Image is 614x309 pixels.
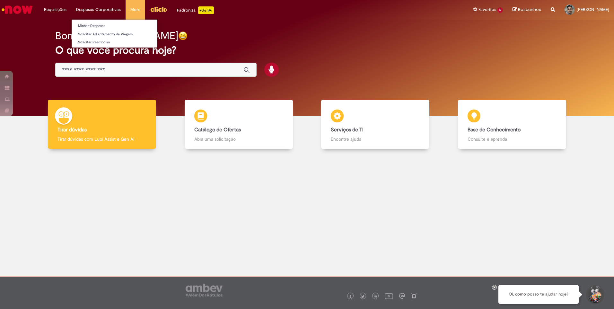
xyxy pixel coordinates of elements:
img: logo_footer_youtube.png [385,292,393,300]
span: 5 [497,7,503,13]
button: Iniciar Conversa de Suporte [585,285,604,304]
a: Catálogo de Ofertas Abra uma solicitação [171,100,307,149]
a: Solicitar Reembolso [72,39,157,46]
a: Tirar dúvidas Tirar dúvidas com Lupi Assist e Gen Ai [34,100,171,149]
p: Abra uma solicitação [194,136,283,142]
div: Oi, como posso te ajudar hoje? [498,285,579,304]
b: Serviços de TI [331,127,364,133]
a: Rascunhos [513,7,541,13]
p: +GenAi [198,6,214,14]
b: Base de Conhecimento [468,127,521,133]
b: Tirar dúvidas [57,127,87,133]
h2: Bom dia, [PERSON_NAME] [55,30,178,41]
img: logo_footer_workplace.png [399,293,405,299]
span: More [130,6,140,13]
img: logo_footer_facebook.png [349,295,352,298]
p: Encontre ajuda [331,136,420,142]
span: Requisições [44,6,66,13]
div: Padroniza [177,6,214,14]
p: Tirar dúvidas com Lupi Assist e Gen Ai [57,136,146,142]
span: Rascunhos [518,6,541,13]
a: Solicitar Adiantamento de Viagem [72,31,157,38]
a: Base de Conhecimento Consulte e aprenda [444,100,581,149]
img: happy-face.png [178,31,188,40]
img: ServiceNow [1,3,34,16]
a: Serviços de TI Encontre ajuda [307,100,444,149]
a: Minhas Despesas [72,22,157,30]
b: Catálogo de Ofertas [194,127,241,133]
ul: Despesas Corporativas [71,19,158,48]
img: logo_footer_twitter.png [361,295,364,298]
span: Despesas Corporativas [76,6,121,13]
img: logo_footer_ambev_rotulo_gray.png [186,284,223,296]
img: logo_footer_naosei.png [411,293,417,299]
img: click_logo_yellow_360x200.png [150,4,167,14]
span: [PERSON_NAME] [577,7,609,12]
img: logo_footer_linkedin.png [374,295,377,298]
h2: O que você procura hoje? [55,45,559,56]
span: Favoritos [478,6,496,13]
p: Consulte e aprenda [468,136,557,142]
